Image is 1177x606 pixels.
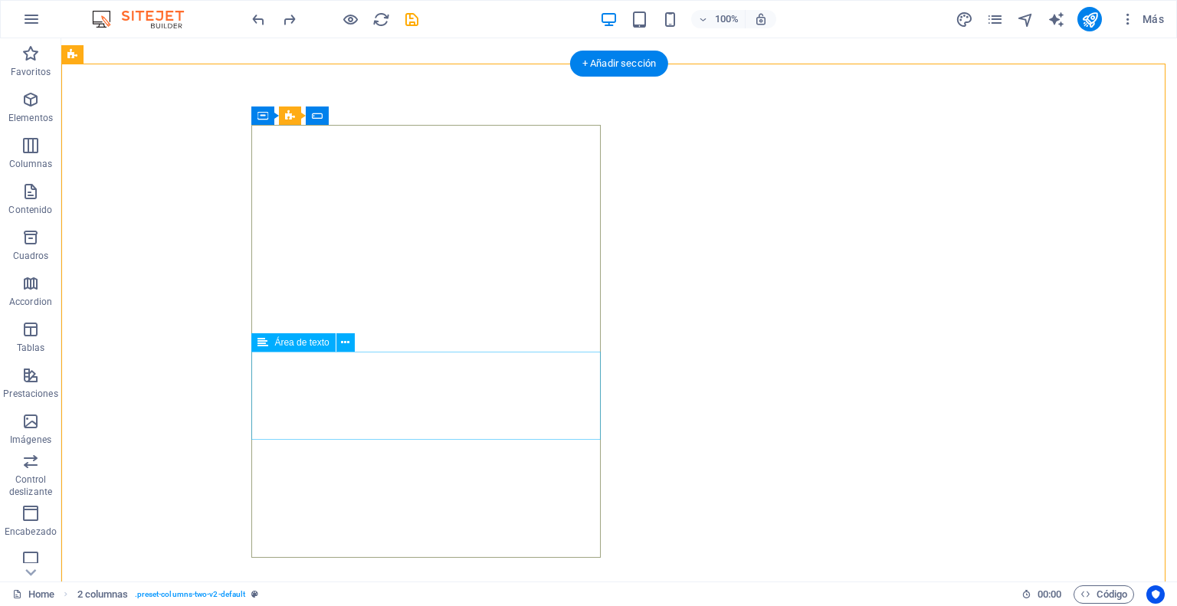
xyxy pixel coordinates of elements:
button: 100% [691,10,746,28]
i: Al redimensionar, ajustar el nivel de zoom automáticamente para ajustarse al dispositivo elegido. [754,12,768,26]
i: Publicar [1081,11,1099,28]
button: pages [985,10,1004,28]
span: Haz clic para seleccionar y doble clic para editar [77,585,129,604]
nav: breadcrumb [77,585,259,604]
p: Elementos [8,112,53,124]
a: Haz clic para cancelar la selección y doble clic para abrir páginas [12,585,54,604]
div: + Añadir sección [570,51,668,77]
span: : [1048,588,1051,600]
img: Editor Logo [88,10,203,28]
span: Código [1080,585,1127,604]
h6: Tiempo de la sesión [1021,585,1062,604]
span: Área de texto [274,338,329,347]
span: 00 00 [1038,585,1061,604]
p: Imágenes [10,434,51,446]
button: Código [1074,585,1134,604]
i: AI Writer [1047,11,1065,28]
i: Volver a cargar página [372,11,390,28]
i: Páginas (Ctrl+Alt+S) [986,11,1004,28]
button: text_generator [1047,10,1065,28]
p: Accordion [9,296,52,308]
p: Cuadros [13,250,49,262]
button: publish [1077,7,1102,31]
p: Contenido [8,204,52,216]
button: navigator [1016,10,1034,28]
h6: 100% [714,10,739,28]
p: Encabezado [5,526,57,538]
button: design [955,10,973,28]
button: redo [280,10,298,28]
i: Diseño (Ctrl+Alt+Y) [956,11,973,28]
button: reload [372,10,390,28]
i: Este elemento es un preajuste personalizable [251,590,258,598]
i: Guardar (Ctrl+S) [403,11,421,28]
p: Favoritos [11,66,51,78]
p: Prestaciones [3,388,57,400]
i: Rehacer: Mover elementos (Ctrl+Y, ⌘+Y) [280,11,298,28]
p: Columnas [9,158,53,170]
p: Tablas [17,342,45,354]
button: Usercentrics [1146,585,1165,604]
button: save [402,10,421,28]
span: . preset-columns-two-v2-default [135,585,246,604]
span: Más [1120,11,1164,27]
button: Más [1114,7,1170,31]
button: undo [249,10,267,28]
